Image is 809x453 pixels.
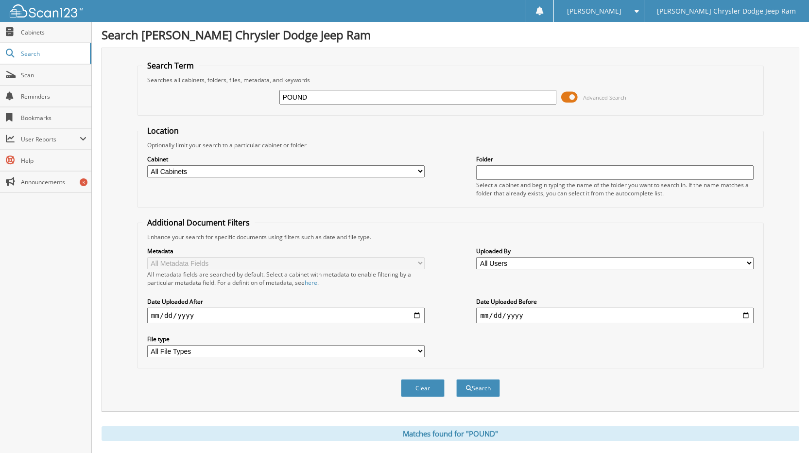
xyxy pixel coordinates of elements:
a: here [305,279,317,287]
button: Search [456,379,500,397]
span: Bookmarks [21,114,86,122]
h1: Search [PERSON_NAME] Chrysler Dodge Jeep Ram [102,27,799,43]
span: [PERSON_NAME] [567,8,621,14]
label: Folder [476,155,754,163]
label: Uploaded By [476,247,754,255]
div: 3 [80,178,87,186]
span: Reminders [21,92,86,101]
span: User Reports [21,135,80,143]
div: Matches found for "POUND" [102,426,799,441]
button: Clear [401,379,445,397]
label: Cabinet [147,155,425,163]
label: Metadata [147,247,425,255]
span: Scan [21,71,86,79]
span: Help [21,157,86,165]
span: [PERSON_NAME] Chrysler Dodge Jeep Ram [657,8,796,14]
legend: Additional Document Filters [142,217,255,228]
legend: Search Term [142,60,199,71]
div: Searches all cabinets, folders, files, metadata, and keywords [142,76,758,84]
span: Search [21,50,85,58]
legend: Location [142,125,184,136]
span: Cabinets [21,28,86,36]
label: File type [147,335,425,343]
label: Date Uploaded After [147,297,425,306]
div: All metadata fields are searched by default. Select a cabinet with metadata to enable filtering b... [147,270,425,287]
div: Optionally limit your search to a particular cabinet or folder [142,141,758,149]
span: Advanced Search [583,94,626,101]
img: scan123-logo-white.svg [10,4,83,17]
div: Enhance your search for specific documents using filters such as date and file type. [142,233,758,241]
input: start [147,308,425,323]
span: Announcements [21,178,86,186]
input: end [476,308,754,323]
label: Date Uploaded Before [476,297,754,306]
div: Select a cabinet and begin typing the name of the folder you want to search in. If the name match... [476,181,754,197]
